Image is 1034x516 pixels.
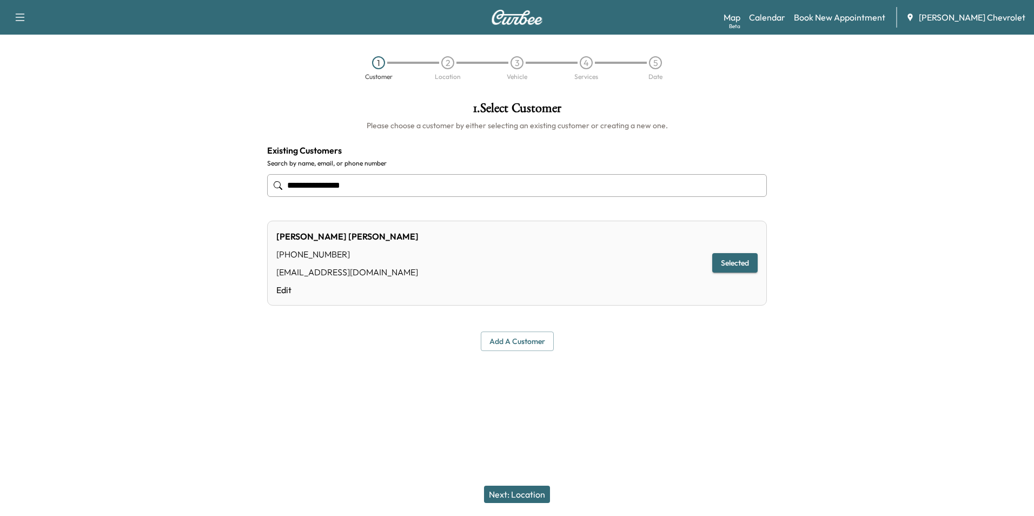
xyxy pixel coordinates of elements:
[919,11,1025,24] span: [PERSON_NAME] Chevrolet
[491,10,543,25] img: Curbee Logo
[749,11,785,24] a: Calendar
[276,266,419,279] div: [EMAIL_ADDRESS][DOMAIN_NAME]
[507,74,527,80] div: Vehicle
[574,74,598,80] div: Services
[511,56,523,69] div: 3
[484,486,550,503] button: Next: Location
[372,56,385,69] div: 1
[712,253,758,273] button: Selected
[580,56,593,69] div: 4
[441,56,454,69] div: 2
[267,144,767,157] h4: Existing Customers
[481,332,554,352] button: Add a customer
[365,74,393,80] div: Customer
[267,159,767,168] label: Search by name, email, or phone number
[794,11,885,24] a: Book New Appointment
[648,74,662,80] div: Date
[276,283,419,296] a: Edit
[276,248,419,261] div: [PHONE_NUMBER]
[435,74,461,80] div: Location
[267,102,767,120] h1: 1 . Select Customer
[729,22,740,30] div: Beta
[649,56,662,69] div: 5
[724,11,740,24] a: MapBeta
[267,120,767,131] h6: Please choose a customer by either selecting an existing customer or creating a new one.
[276,230,419,243] div: [PERSON_NAME] [PERSON_NAME]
